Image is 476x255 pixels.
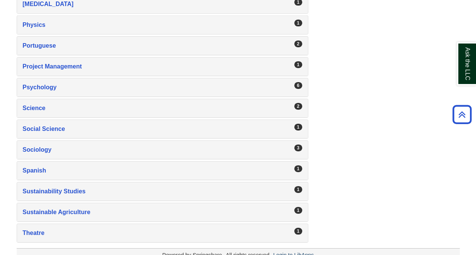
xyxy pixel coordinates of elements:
[450,109,474,120] a: Back to Top
[294,228,302,235] div: 1
[23,145,302,155] a: Sociology
[23,124,302,134] a: Social Science
[294,124,302,131] div: 1
[294,20,302,26] div: 1
[23,186,302,197] a: Sustainability Studies
[294,207,302,214] div: 1
[294,103,302,110] div: 2
[294,165,302,172] div: 1
[23,165,302,176] a: Spanish
[23,207,302,218] a: Sustainable Agriculture
[23,61,302,72] a: Project Management
[294,40,302,47] div: 2
[294,61,302,68] div: 1
[294,82,302,89] div: 6
[23,228,302,238] a: Theatre
[294,145,302,151] div: 3
[23,103,302,114] a: Science
[23,20,302,30] a: Physics
[23,40,302,51] a: Portuguese
[23,82,302,93] a: Psychology
[294,186,302,193] div: 1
